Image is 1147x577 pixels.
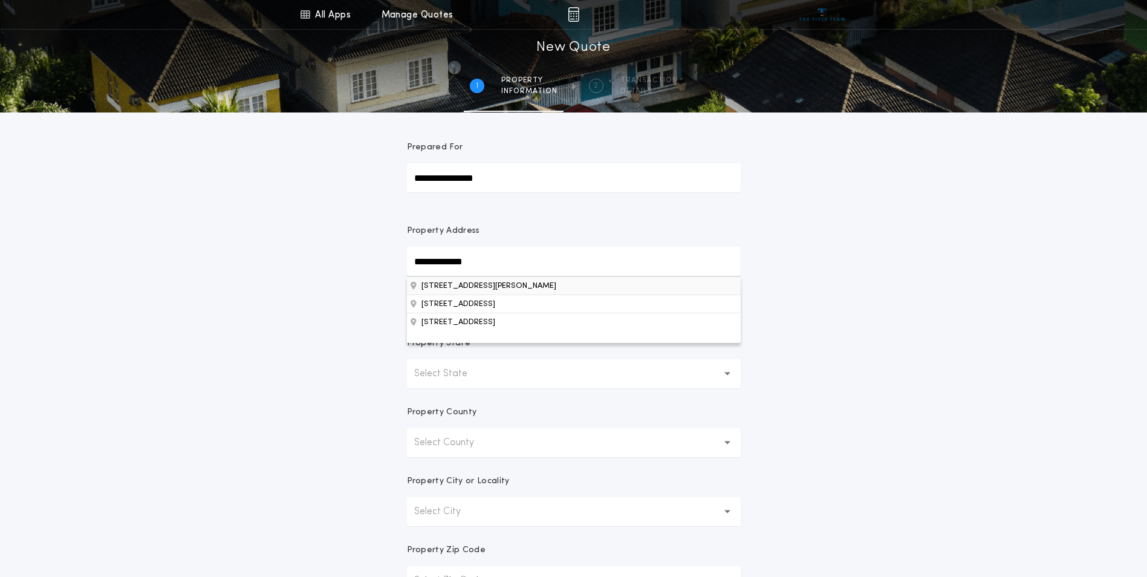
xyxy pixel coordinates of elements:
span: details [620,86,678,96]
img: img [568,7,579,22]
button: Select City [407,497,741,526]
h2: 1 [476,81,478,91]
span: Property [501,76,557,85]
button: Property Address[STREET_ADDRESS][STREET_ADDRESS] [407,276,741,295]
p: Property State [407,337,470,350]
p: Property City or Locality [407,475,510,487]
button: Property Address[STREET_ADDRESS][PERSON_NAME][STREET_ADDRESS] [407,313,741,331]
img: vs-icon [799,8,845,21]
p: Select State [414,367,487,381]
p: Property Zip Code [407,544,486,556]
button: Select County [407,428,741,457]
p: Prepared For [407,142,463,154]
p: Property Address [407,225,741,237]
p: Select County [414,435,493,450]
h2: 2 [594,81,598,91]
h1: New Quote [536,38,610,57]
span: information [501,86,557,96]
span: Transaction [620,76,678,85]
button: Select State [407,359,741,388]
button: Property Address[STREET_ADDRESS][PERSON_NAME][STREET_ADDRESS] [407,295,741,313]
p: Select City [414,504,480,519]
input: Prepared For [407,163,741,192]
p: Property County [407,406,477,419]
